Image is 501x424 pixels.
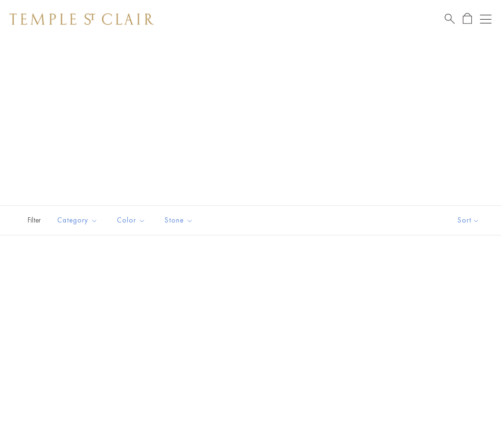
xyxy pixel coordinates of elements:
[157,210,200,231] button: Stone
[52,214,105,226] span: Category
[50,210,105,231] button: Category
[110,210,153,231] button: Color
[436,206,501,235] button: Show sort by
[445,13,455,25] a: Search
[10,13,154,25] img: Temple St. Clair
[112,214,153,226] span: Color
[463,13,472,25] a: Open Shopping Bag
[480,13,491,25] button: Open navigation
[160,214,200,226] span: Stone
